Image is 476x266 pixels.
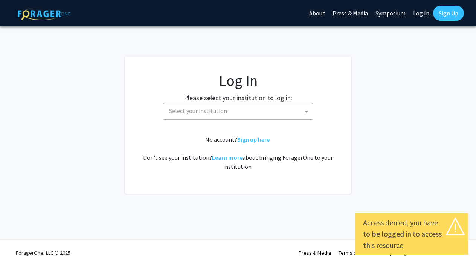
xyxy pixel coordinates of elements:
[184,93,292,103] label: Please select your institution to log in:
[433,6,464,21] a: Sign Up
[169,107,227,115] span: Select your institution
[16,240,70,266] div: ForagerOne, LLC © 2025
[299,249,331,256] a: Press & Media
[140,72,336,90] h1: Log In
[166,103,313,119] span: Select your institution
[163,103,313,120] span: Select your institution
[237,136,270,143] a: Sign up here
[18,7,70,20] img: ForagerOne Logo
[140,135,336,171] div: No account? . Don't see your institution? about bringing ForagerOne to your institution.
[212,154,243,161] a: Learn more about bringing ForagerOne to your institution
[363,217,461,251] div: Access denied, you have to be logged in to access this resource
[339,249,368,256] a: Terms of Use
